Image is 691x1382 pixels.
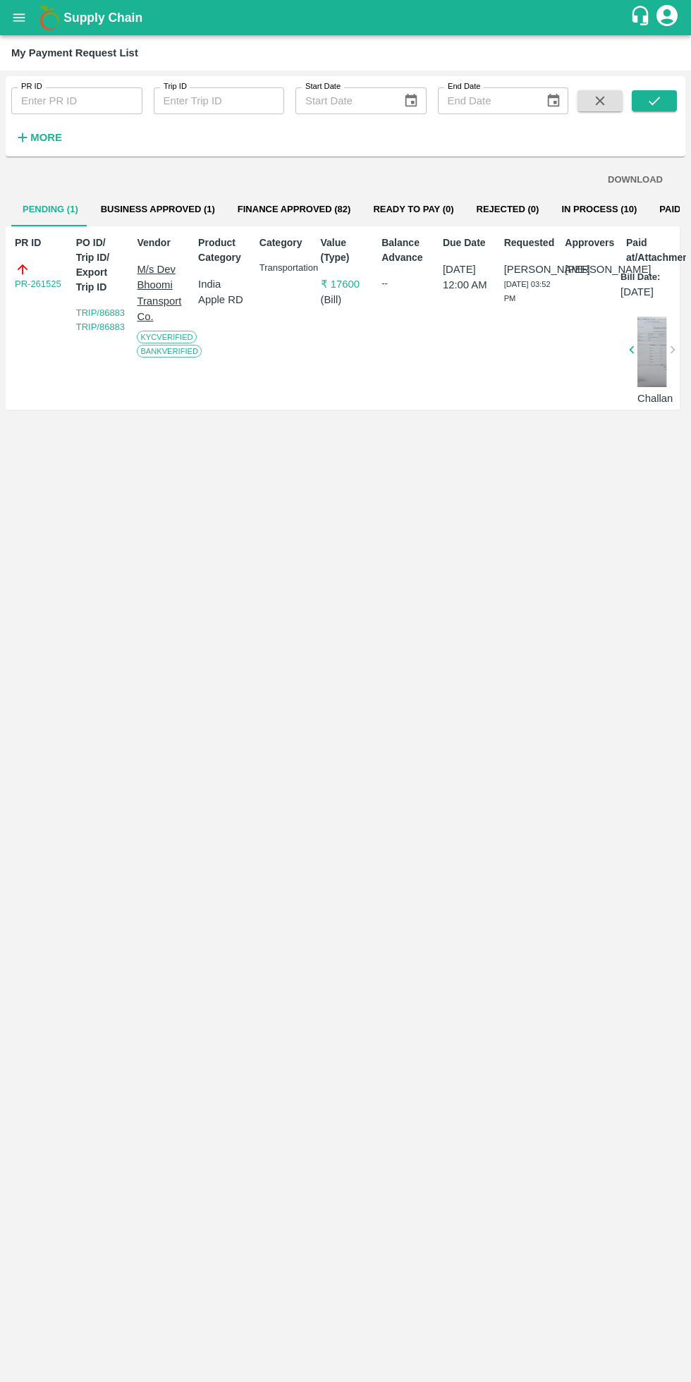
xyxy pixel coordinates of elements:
[137,262,187,324] p: M/s Dev Bhoomi Transport Co.
[137,345,202,357] span: Bank Verified
[448,81,480,92] label: End Date
[381,276,432,291] div: --
[137,236,187,250] p: Vendor
[226,192,362,226] button: Finance Approved (82)
[198,276,248,308] p: India Apple RD
[198,236,248,265] p: Product Category
[362,192,465,226] button: Ready To Pay (0)
[321,292,371,307] p: ( Bill )
[11,192,90,226] button: Pending (1)
[465,192,551,226] button: Rejected (0)
[154,87,285,114] input: Enter Trip ID
[626,236,676,265] p: Paid at/Attachments
[540,87,567,114] button: Choose date
[137,331,196,343] span: KYC Verified
[63,11,142,25] b: Supply Chain
[438,87,534,114] input: End Date
[15,277,61,291] a: PR-261525
[90,192,226,226] button: Business Approved (1)
[565,236,615,250] p: Approvers
[35,4,63,32] img: logo
[620,284,654,300] p: [DATE]
[76,236,126,295] p: PO ID/ Trip ID/ Export Trip ID
[76,307,125,332] a: TRIP/86883 TRIP/86883
[381,236,432,265] p: Balance Advance
[637,391,667,406] p: Challan
[15,236,65,250] p: PR ID
[398,87,424,114] button: Choose date
[21,81,42,92] label: PR ID
[3,1,35,34] button: open drawer
[443,262,493,293] p: [DATE] 12:00 AM
[11,87,142,114] input: Enter PR ID
[259,236,310,250] p: Category
[630,5,654,30] div: customer-support
[504,236,554,250] p: Requested
[164,81,187,92] label: Trip ID
[504,262,554,277] p: [PERSON_NAME]
[321,276,371,292] p: ₹ 17600
[11,44,138,62] div: My Payment Request List
[11,126,66,149] button: More
[620,271,660,284] p: Bill Date:
[565,262,615,277] p: [PERSON_NAME]
[259,262,310,275] p: Transportation
[321,236,371,265] p: Value (Type)
[504,280,551,302] span: [DATE] 03:52 PM
[30,132,62,143] strong: More
[295,87,392,114] input: Start Date
[305,81,341,92] label: Start Date
[63,8,630,27] a: Supply Chain
[602,168,668,192] button: DOWNLOAD
[550,192,648,226] button: In Process (10)
[654,3,680,32] div: account of current user
[443,236,493,250] p: Due Date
